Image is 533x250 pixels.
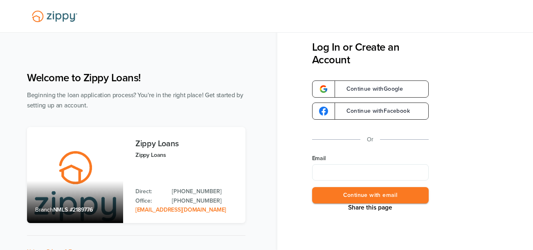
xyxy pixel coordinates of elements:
h3: Log In or Create an Account [312,41,429,66]
input: Email Address [312,164,429,181]
a: Office Phone: 512-975-2947 [172,196,237,205]
span: NMLS #2189776 [53,206,93,213]
a: google-logoContinue withFacebook [312,103,429,120]
button: Continue with email [312,187,429,204]
span: Continue with Facebook [338,108,410,114]
p: Direct: [135,187,164,196]
h3: Zippy Loans [135,139,237,148]
a: Email Address: zippyguide@zippymh.com [135,206,226,213]
h1: Welcome to Zippy Loans! [27,71,245,84]
p: Zippy Loans [135,150,237,160]
label: Email [312,154,429,163]
img: google-logo [319,85,328,94]
p: Or [367,134,373,145]
img: Lender Logo [27,7,82,26]
p: Office: [135,196,164,205]
span: Continue with Google [338,86,403,92]
img: google-logo [319,107,328,116]
a: Direct Phone: 512-975-2947 [172,187,237,196]
span: Branch [35,206,53,213]
button: Share This Page [346,203,395,212]
span: Beginning the loan application process? You're in the right place! Get started by setting up an a... [27,92,243,109]
a: google-logoContinue withGoogle [312,80,429,98]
